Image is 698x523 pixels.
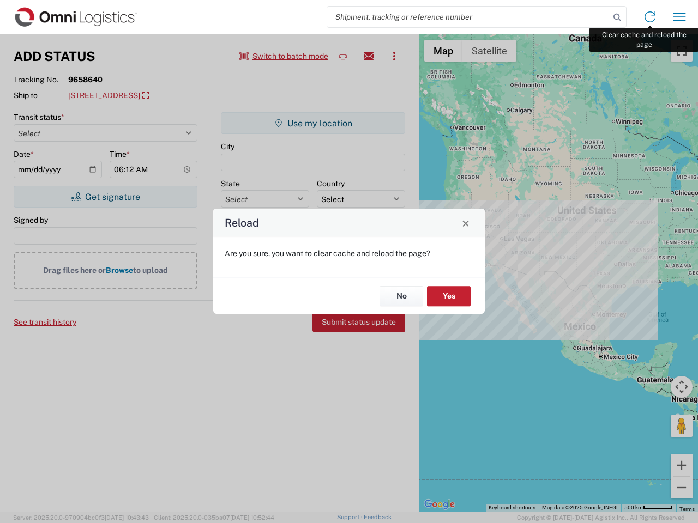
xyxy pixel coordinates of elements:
p: Are you sure, you want to clear cache and reload the page? [225,248,473,258]
input: Shipment, tracking or reference number [327,7,610,27]
button: No [380,286,423,306]
button: Yes [427,286,471,306]
button: Close [458,215,473,230]
h4: Reload [225,215,259,231]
